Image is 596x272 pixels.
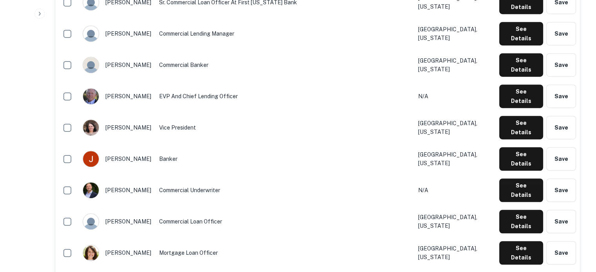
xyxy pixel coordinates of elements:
td: Banker [155,143,414,175]
button: See Details [499,85,543,108]
img: 244xhbkr7g40x6bsu4gi6q4ry [83,57,99,73]
img: 1582086930125 [83,120,99,135]
td: N/A [414,175,495,206]
img: 1516659088682 [83,245,99,261]
button: Save [546,147,576,171]
button: See Details [499,53,543,77]
img: 1697595027663 [83,182,99,198]
td: Commercial Loan Officer [155,206,414,237]
button: See Details [499,241,543,265]
button: Save [546,241,576,265]
button: Save [546,178,576,202]
button: See Details [499,210,543,233]
td: Commercial Lending Manager [155,18,414,49]
td: Commercial Banker [155,49,414,81]
div: [PERSON_NAME] [83,88,151,104]
div: [PERSON_NAME] [83,119,151,136]
img: 9c8pery4andzj6ohjkjp54ma2 [83,214,99,229]
td: [GEOGRAPHIC_DATA], [US_STATE] [414,237,495,268]
td: [GEOGRAPHIC_DATA], [US_STATE] [414,143,495,175]
td: [GEOGRAPHIC_DATA], [US_STATE] [414,18,495,49]
div: [PERSON_NAME] [83,151,151,167]
img: 1516496854796 [83,88,99,104]
div: [PERSON_NAME] [83,213,151,230]
td: Mortgage Loan Officer [155,237,414,268]
div: [PERSON_NAME] [83,245,151,261]
button: See Details [499,116,543,139]
button: Save [546,85,576,108]
td: [GEOGRAPHIC_DATA], [US_STATE] [414,206,495,237]
button: See Details [499,22,543,45]
div: [PERSON_NAME] [83,182,151,198]
button: See Details [499,147,543,171]
div: [PERSON_NAME] [83,25,151,42]
iframe: Chat Widget [557,209,596,247]
td: Vice President [155,112,414,143]
button: Save [546,53,576,77]
button: Save [546,210,576,233]
td: Commercial Underwriter [155,175,414,206]
td: [GEOGRAPHIC_DATA], [US_STATE] [414,112,495,143]
td: [GEOGRAPHIC_DATA], [US_STATE] [414,49,495,81]
td: N/A [414,81,495,112]
img: 9c8pery4andzj6ohjkjp54ma2 [83,26,99,41]
button: See Details [499,178,543,202]
div: [PERSON_NAME] [83,57,151,73]
button: Save [546,22,576,45]
img: 1709004420569 [83,151,99,167]
td: EVP and Chief Lending Officer [155,81,414,112]
button: Save [546,116,576,139]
